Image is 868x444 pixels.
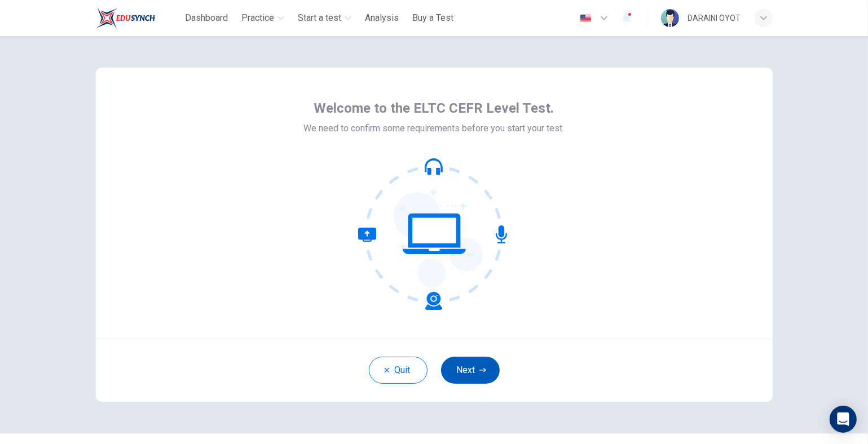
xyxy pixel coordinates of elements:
button: Next [441,357,500,384]
button: Start a test [293,8,356,28]
span: Dashboard [185,11,228,25]
button: Quit [369,357,428,384]
button: Analysis [360,8,403,28]
div: DARAINI OYOT [688,11,741,25]
span: Analysis [365,11,399,25]
span: Practice [241,11,274,25]
img: Profile picture [661,9,679,27]
img: en [579,14,593,23]
span: Buy a Test [412,11,453,25]
button: Buy a Test [408,8,458,28]
button: Dashboard [180,8,232,28]
span: Welcome to the ELTC CEFR Level Test. [314,99,554,117]
span: We need to confirm some requirements before you start your test. [304,122,565,135]
div: Open Intercom Messenger [830,406,857,433]
span: Start a test [298,11,341,25]
a: ELTC logo [96,7,181,29]
button: Practice [237,8,289,28]
img: ELTC logo [96,7,155,29]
